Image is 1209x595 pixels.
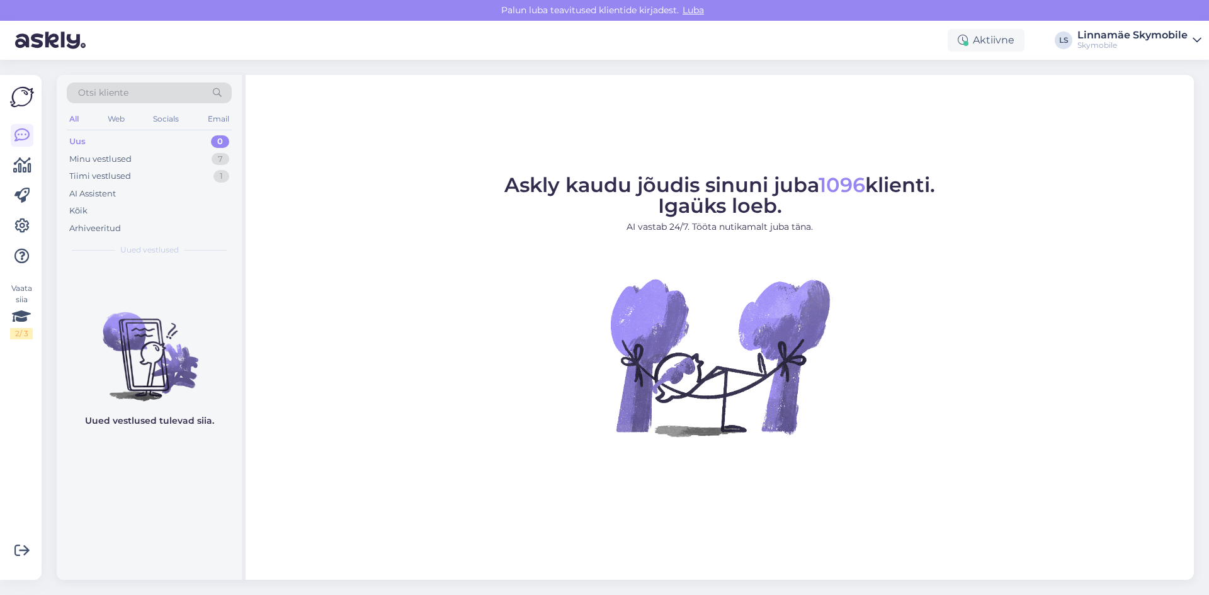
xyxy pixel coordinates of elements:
[57,290,242,403] img: No chats
[205,111,232,127] div: Email
[67,111,81,127] div: All
[105,111,127,127] div: Web
[1077,40,1188,50] div: Skymobile
[819,173,865,197] span: 1096
[1055,31,1072,49] div: LS
[69,135,86,148] div: Uus
[504,220,935,234] p: AI vastab 24/7. Tööta nutikamalt juba täna.
[948,29,1025,52] div: Aktiivne
[1077,30,1201,50] a: Linnamäe SkymobileSkymobile
[679,4,708,16] span: Luba
[85,414,214,428] p: Uued vestlused tulevad siia.
[213,170,229,183] div: 1
[150,111,181,127] div: Socials
[69,170,131,183] div: Tiimi vestlused
[69,188,116,200] div: AI Assistent
[211,135,229,148] div: 0
[78,86,128,99] span: Otsi kliente
[69,222,121,235] div: Arhiveeritud
[10,283,33,339] div: Vaata siia
[120,244,179,256] span: Uued vestlused
[10,328,33,339] div: 2 / 3
[212,153,229,166] div: 7
[10,85,34,109] img: Askly Logo
[606,244,833,470] img: No Chat active
[69,153,132,166] div: Minu vestlused
[504,173,935,218] span: Askly kaudu jõudis sinuni juba klienti. Igaüks loeb.
[69,205,88,217] div: Kõik
[1077,30,1188,40] div: Linnamäe Skymobile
